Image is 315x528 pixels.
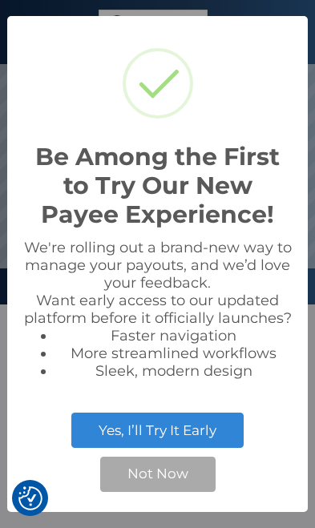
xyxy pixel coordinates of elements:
button: Yes, I’ll Try It Early [71,413,244,448]
li: Sleek, modern design [55,362,293,380]
h2: Be Among the First to Try Our New Payee Experience! [23,143,293,229]
button: Not Now [100,457,216,492]
li: Faster navigation [55,327,293,345]
div: We're rolling out a brand-new way to manage your payouts, and we’d love your feedback. Want early... [23,239,293,380]
button: Consent Preferences [18,486,42,510]
img: Revisit consent button [18,486,42,510]
li: More streamlined workflows [55,345,293,362]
